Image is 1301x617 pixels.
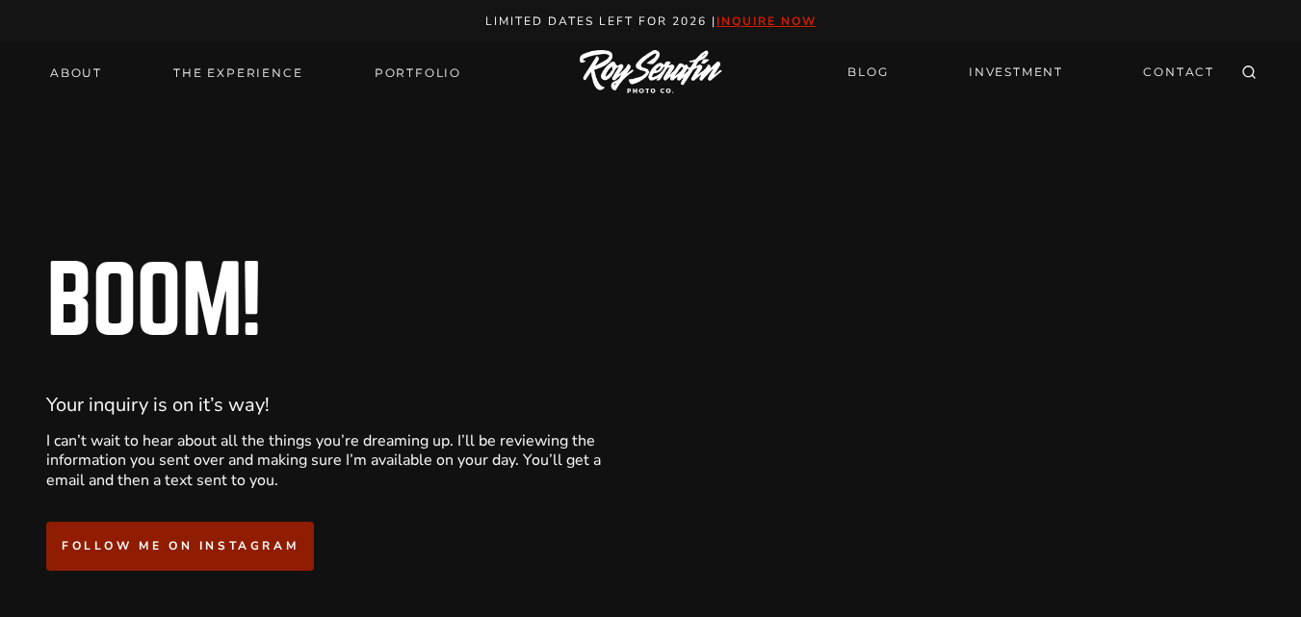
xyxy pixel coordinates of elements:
[39,60,473,87] nav: Primary Navigation
[46,522,314,571] a: Follow me on instagram
[716,13,817,29] a: inquire now
[46,396,636,431] div: Your inquiry is on it’s way!
[39,60,114,87] a: About
[580,50,722,95] img: Logo of Roy Serafin Photo Co., featuring stylized text in white on a light background, representi...
[21,12,1281,32] p: Limited Dates LEft for 2026 |
[1132,56,1226,90] a: CONTACT
[957,56,1075,90] a: INVESTMENT
[836,56,899,90] a: BLOG
[46,431,636,491] p: I can’t wait to hear about all the things you’re dreaming up. I’ll be reviewing the information y...
[46,257,636,349] h2: BOOM!
[363,60,473,87] a: Portfolio
[836,56,1226,90] nav: Secondary Navigation
[162,60,314,87] a: THE EXPERIENCE
[1236,60,1262,87] button: View Search Form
